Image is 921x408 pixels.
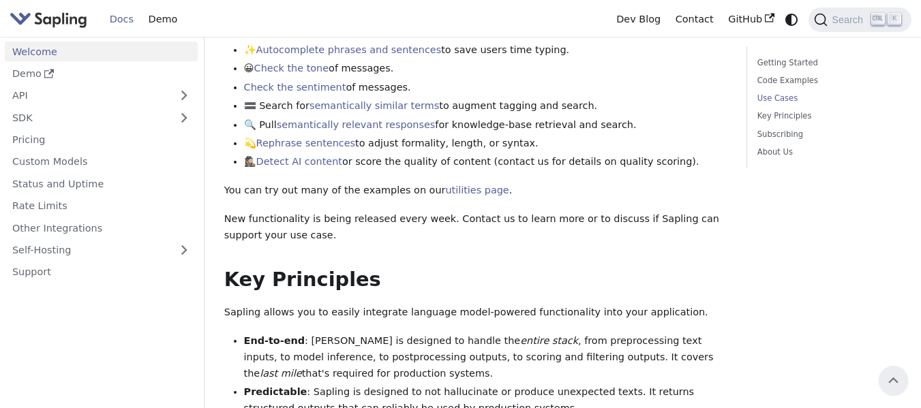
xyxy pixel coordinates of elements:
a: Docs [102,9,141,30]
li: of messages. [244,80,727,96]
li: ✨ to save users time typing. [244,42,727,59]
a: Sapling.ai [10,10,92,29]
a: Support [5,262,198,282]
a: Rate Limits [5,196,198,216]
span: Search [828,14,871,25]
p: You can try out many of the examples on our . [224,183,727,199]
li: 🕵🏽‍♀️ or score the quality of content (contact us for details on quality scoring). [244,154,727,170]
a: Status and Uptime [5,174,198,193]
a: Check the sentiment [244,82,346,93]
button: Search (Ctrl+K) [809,7,911,32]
a: semantically similar terms [309,100,439,111]
h2: Key Principles [224,268,727,292]
a: utilities page [445,185,509,195]
kbd: K [888,13,901,25]
a: Subscribing [757,128,896,141]
button: Scroll back to top [879,366,908,395]
a: SDK [5,108,170,127]
a: Use Cases [757,92,896,105]
a: semantically relevant responses [277,119,436,130]
a: Autocomplete phrases and sentences [256,44,442,55]
a: Dev Blog [609,9,667,30]
li: 😀 of messages. [244,61,727,77]
a: Other Integrations [5,218,198,238]
button: Expand sidebar category 'API' [170,86,198,106]
p: New functionality is being released every week. Contact us to learn more or to discuss if Sapling... [224,211,727,244]
a: Code Examples [757,74,896,87]
a: Pricing [5,130,198,150]
a: Detect AI content [256,156,342,167]
li: 💫 to adjust formality, length, or syntax. [244,136,727,152]
a: Getting Started [757,57,896,69]
a: Demo [141,9,185,30]
strong: Predictable [244,386,307,397]
strong: End-to-end [244,335,305,346]
a: Check the tone [254,63,329,74]
button: Expand sidebar category 'SDK' [170,108,198,127]
a: GitHub [721,9,781,30]
em: entire stack [520,335,578,346]
li: : [PERSON_NAME] is designed to handle the , from preprocessing text inputs, to model inference, t... [244,333,727,381]
a: Self-Hosting [5,240,198,260]
a: Welcome [5,42,198,61]
img: Sapling.ai [10,10,87,29]
a: Key Principles [757,110,896,123]
p: Sapling allows you to easily integrate language model-powered functionality into your application. [224,304,727,321]
button: Switch between dark and light mode (currently system mode) [782,10,802,29]
em: last mile [260,368,301,379]
a: Contact [668,9,721,30]
a: Demo [5,64,198,84]
a: API [5,86,170,106]
li: 🔍 Pull for knowledge-base retrieval and search. [244,117,727,134]
a: About Us [757,146,896,159]
a: Custom Models [5,152,198,172]
a: Rephrase sentences [256,138,355,148]
li: 🟰 Search for to augment tagging and search. [244,98,727,114]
